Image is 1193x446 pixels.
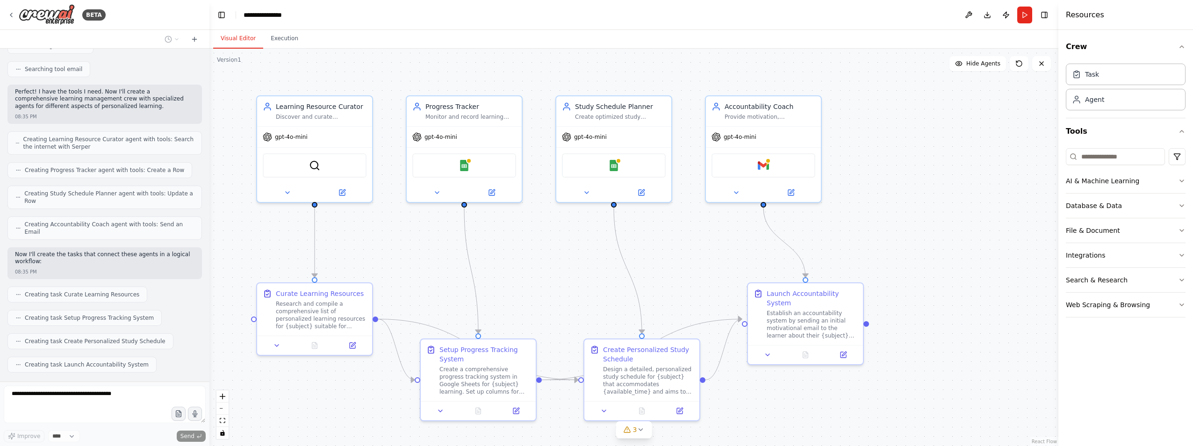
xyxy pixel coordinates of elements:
div: Establish an accountability system by sending an initial motivational email to the learner about ... [767,309,857,339]
button: Open in side panel [316,187,368,198]
button: Upload files [172,407,186,421]
div: Monitor and record learning progress for {subject}, tracking completion rates, time spent, achiev... [425,113,516,121]
div: Create a comprehensive progress tracking system in Google Sheets for {subject} learning. Set up c... [439,366,530,396]
p: Now I'll create the tasks that connect these agents in a logical workflow: [15,251,194,266]
div: Provide motivation, accountability, and support to help the learner stay committed to their {subj... [725,113,815,121]
div: BETA [82,9,106,21]
span: Creating Accountability Coach agent with tools: Send an Email [25,221,194,236]
button: fit view [216,415,229,427]
button: Open in side panel [465,187,518,198]
button: Open in side panel [764,187,817,198]
img: Google Sheets [459,160,470,171]
div: Curate Learning Resources [276,289,364,298]
button: zoom out [216,403,229,415]
span: Creating task Setup Progress Tracking System [25,314,154,322]
button: Open in side panel [336,340,368,351]
div: 08:35 PM [15,268,37,275]
div: Learning Resource Curator [276,102,367,111]
div: Create Personalized Study ScheduleDesign a detailed, personalized study schedule for {subject} th... [583,338,700,421]
div: Design a detailed, personalized study schedule for {subject} that accommodates {available_time} a... [603,366,694,396]
button: Execution [263,29,306,49]
div: Discover and curate personalized learning resources for {subject} based on the learner's {current... [276,113,367,121]
div: Task [1085,70,1099,79]
div: Search & Research [1066,275,1128,285]
div: Launch Accountability System [767,289,857,308]
g: Edge from 499c32e0-435e-4e50-bc36-a0213e279c60 to de6a15de-abd9-4f45-89bf-dd1deab25190 [705,315,742,385]
span: Creating task Create Personalized Study Schedule [25,338,165,345]
g: Edge from bd9926ec-5889-4d7a-85bd-fd4a3c334b38 to ae7ba625-4e9e-4d9e-ba77-8d0ca1302165 [460,208,483,333]
div: Crew [1066,60,1186,118]
div: Create Personalized Study Schedule [603,345,694,364]
span: Creating task Launch Accountability System [25,361,149,368]
button: No output available [295,340,335,351]
div: Accountability Coach [725,102,815,111]
button: Switch to previous chat [161,34,183,45]
button: Hide right sidebar [1038,8,1051,22]
div: Learning Resource CuratorDiscover and curate personalized learning resources for {subject} based ... [256,95,373,203]
span: 3 [633,425,637,434]
div: Database & Data [1066,201,1122,210]
div: Research and compile a comprehensive list of personalized learning resources for {subject} suitab... [276,300,367,330]
img: SerperDevTool [309,160,320,171]
button: Start a new chat [187,34,202,45]
button: Click to speak your automation idea [188,407,202,421]
div: Progress TrackerMonitor and record learning progress for {subject}, tracking completion rates, ti... [406,95,523,203]
nav: breadcrumb [244,10,290,20]
span: gpt-4o-mini [275,133,308,141]
button: Open in side panel [827,349,859,360]
button: No output available [459,405,498,417]
div: Integrations [1066,251,1105,260]
button: AI & Machine Learning [1066,169,1186,193]
a: React Flow attribution [1032,439,1057,444]
g: Edge from ae7ba625-4e9e-4d9e-ba77-8d0ca1302165 to de6a15de-abd9-4f45-89bf-dd1deab25190 [542,315,742,385]
div: Version 1 [217,56,241,64]
div: Setup Progress Tracking System [439,345,530,364]
div: 08:35 PM [15,113,37,120]
span: Improve [17,432,40,440]
button: Open in side panel [500,405,532,417]
div: Progress Tracker [425,102,516,111]
button: Hide left sidebar [215,8,228,22]
g: Edge from 05ad503b-706c-49d1-885a-e029834ee981 to 499c32e0-435e-4e50-bc36-a0213e279c60 [378,315,578,385]
div: Curate Learning ResourcesResearch and compile a comprehensive list of personalized learning resou... [256,282,373,356]
span: Creating Progress Tracker agent with tools: Create a Row [25,166,184,174]
g: Edge from 129aa87f-02fc-499e-ac78-7fe73387d617 to de6a15de-abd9-4f45-89bf-dd1deab25190 [759,208,810,277]
button: No output available [786,349,826,360]
button: Crew [1066,34,1186,60]
div: Tools [1066,144,1186,325]
span: Hide Agents [966,60,1000,67]
button: Hide Agents [949,56,1006,71]
img: Logo [19,4,75,25]
span: Creating Learning Resource Curator agent with tools: Search the internet with Serper [23,136,194,151]
div: Launch Accountability SystemEstablish an accountability system by sending an initial motivational... [747,282,864,365]
div: Setup Progress Tracking SystemCreate a comprehensive progress tracking system in Google Sheets fo... [420,338,537,421]
g: Edge from 05ad503b-706c-49d1-885a-e029834ee981 to ae7ba625-4e9e-4d9e-ba77-8d0ca1302165 [378,315,415,385]
span: gpt-4o-mini [424,133,457,141]
button: Open in side panel [615,187,668,198]
p: Perfect! I have the tools I need. Now I'll create a comprehensive learning management crew with s... [15,88,194,110]
img: Gmail [758,160,769,171]
h4: Resources [1066,9,1104,21]
button: Search & Research [1066,268,1186,292]
span: Creating Study Schedule Planner agent with tools: Update a Row [24,190,194,205]
div: Accountability CoachProvide motivation, accountability, and support to help the learner stay comm... [705,95,822,203]
button: toggle interactivity [216,427,229,439]
img: Google Sheets [608,160,619,171]
button: File & Document [1066,218,1186,243]
span: Searching tool email [25,65,82,73]
g: Edge from f18e7211-616b-4c9c-b632-6ba13c2160c1 to 05ad503b-706c-49d1-885a-e029834ee981 [310,208,319,277]
div: Agent [1085,95,1104,104]
span: gpt-4o-mini [724,133,756,141]
div: Web Scraping & Browsing [1066,300,1150,309]
button: zoom in [216,390,229,403]
div: Study Schedule Planner [575,102,666,111]
button: Improve [4,430,44,442]
g: Edge from 53a588e6-24e6-41c0-b6aa-1458b24a00b4 to 499c32e0-435e-4e50-bc36-a0213e279c60 [609,208,647,333]
div: AI & Machine Learning [1066,176,1139,186]
div: Study Schedule PlannerCreate optimized study schedules for {subject} based on the learner's {avai... [555,95,672,203]
div: Create optimized study schedules for {subject} based on the learner's {available_time}, {learning... [575,113,666,121]
span: Creating task Curate Learning Resources [25,291,139,298]
span: gpt-4o-mini [574,133,607,141]
button: Database & Data [1066,194,1186,218]
button: Open in side panel [663,405,696,417]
